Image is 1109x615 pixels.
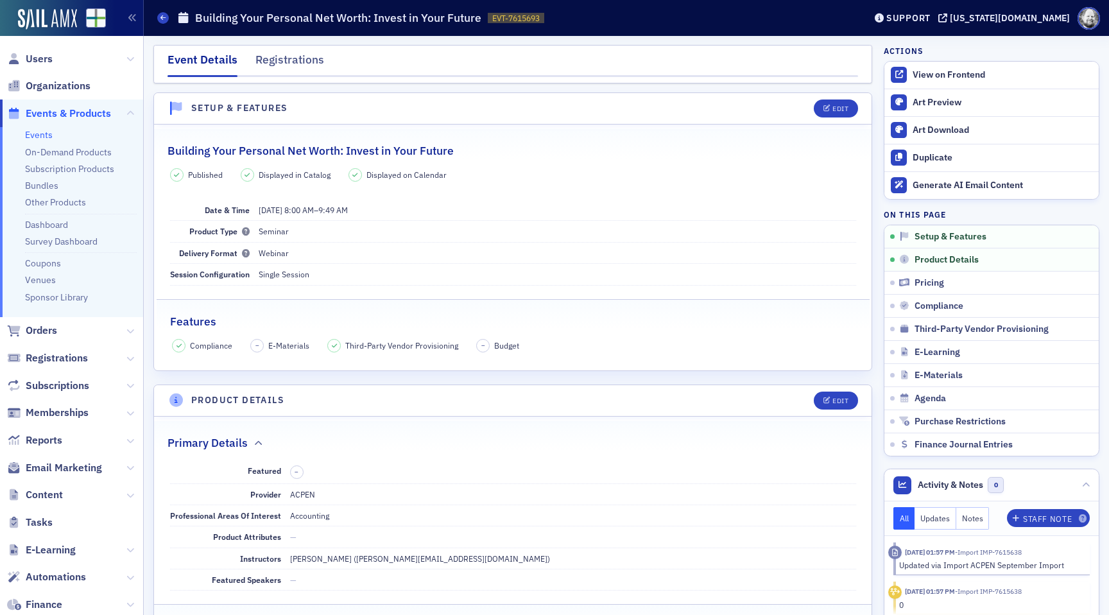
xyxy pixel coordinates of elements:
[255,341,259,350] span: –
[915,254,979,266] span: Product Details
[168,435,248,451] h2: Primary Details
[25,257,61,269] a: Coupons
[25,129,53,141] a: Events
[26,406,89,420] span: Memberships
[7,543,76,557] a: E-Learning
[899,599,1081,611] div: 0
[18,9,77,30] img: SailAMX
[26,52,53,66] span: Users
[190,340,232,351] span: Compliance
[1007,509,1090,527] button: Staff Note
[259,205,282,215] span: [DATE]
[7,488,63,502] a: Content
[205,205,250,215] span: Date & Time
[7,379,89,393] a: Subscriptions
[832,397,848,404] div: Edit
[955,548,1022,557] span: Import IMP-7615638
[26,570,86,584] span: Automations
[250,489,281,499] span: Provider
[7,324,57,338] a: Orders
[26,107,111,121] span: Events & Products
[290,553,550,564] div: [PERSON_NAME] ([PERSON_NAME][EMAIL_ADDRESS][DOMAIN_NAME])
[884,45,924,56] h4: Actions
[7,598,62,612] a: Finance
[915,300,963,312] span: Compliance
[988,477,1004,493] span: 0
[191,101,288,115] h4: Setup & Features
[492,13,540,24] span: EVT-7615693
[345,340,458,351] span: Third-Party Vendor Provisioning
[884,171,1099,199] button: Generate AI Email Content
[26,324,57,338] span: Orders
[7,406,89,420] a: Memberships
[7,52,53,66] a: Users
[7,79,90,93] a: Organizations
[915,439,1013,451] span: Finance Journal Entries
[168,143,454,159] h2: Building Your Personal Net Worth: Invest in Your Future
[7,570,86,584] a: Automations
[913,152,1092,164] div: Duplicate
[913,69,1092,81] div: View on Frontend
[884,89,1099,116] a: Art Preview
[170,313,216,330] h2: Features
[290,510,329,521] div: Accounting
[77,8,106,30] a: View Homepage
[915,370,963,381] span: E-Materials
[915,324,1049,335] span: Third-Party Vendor Provisioning
[888,585,902,599] div: Activity
[170,510,281,521] span: Professional Areas Of Interest
[26,488,63,502] span: Content
[259,169,331,180] span: Displayed in Catalog
[7,107,111,121] a: Events & Products
[7,515,53,530] a: Tasks
[915,507,956,530] button: Updates
[268,340,309,351] span: E-Materials
[168,51,237,77] div: Event Details
[26,379,89,393] span: Subscriptions
[26,543,76,557] span: E-Learning
[195,10,481,26] h1: Building Your Personal Net Worth: Invest in Your Future
[25,236,98,247] a: Survey Dashboard
[26,461,102,475] span: Email Marketing
[295,467,298,476] span: –
[884,62,1099,89] a: View on Frontend
[179,248,250,258] span: Delivery Format
[886,12,931,24] div: Support
[26,433,62,447] span: Reports
[884,209,1099,220] h4: On this page
[25,180,58,191] a: Bundles
[86,8,106,28] img: SailAMX
[915,277,944,289] span: Pricing
[26,351,88,365] span: Registrations
[956,507,990,530] button: Notes
[884,116,1099,144] a: Art Download
[893,507,915,530] button: All
[189,226,250,236] span: Product Type
[938,13,1074,22] button: [US_STATE][DOMAIN_NAME]
[284,205,314,215] time: 8:00 AM
[915,231,986,243] span: Setup & Features
[25,196,86,208] a: Other Products
[290,532,297,542] span: —
[248,465,281,476] span: Featured
[494,340,519,351] span: Budget
[290,489,315,499] span: ACPEN
[240,553,281,564] span: Instructors
[905,548,955,557] time: 9/10/2025 01:57 PM
[915,393,946,404] span: Agenda
[915,347,960,358] span: E-Learning
[25,219,68,230] a: Dashboard
[814,392,858,410] button: Edit
[7,351,88,365] a: Registrations
[255,51,324,75] div: Registrations
[913,125,1092,136] div: Art Download
[318,205,348,215] time: 9:49 AM
[25,163,114,175] a: Subscription Products
[191,394,284,407] h4: Product Details
[259,269,309,279] span: Single Session
[7,461,102,475] a: Email Marketing
[26,598,62,612] span: Finance
[1023,515,1072,523] div: Staff Note
[7,433,62,447] a: Reports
